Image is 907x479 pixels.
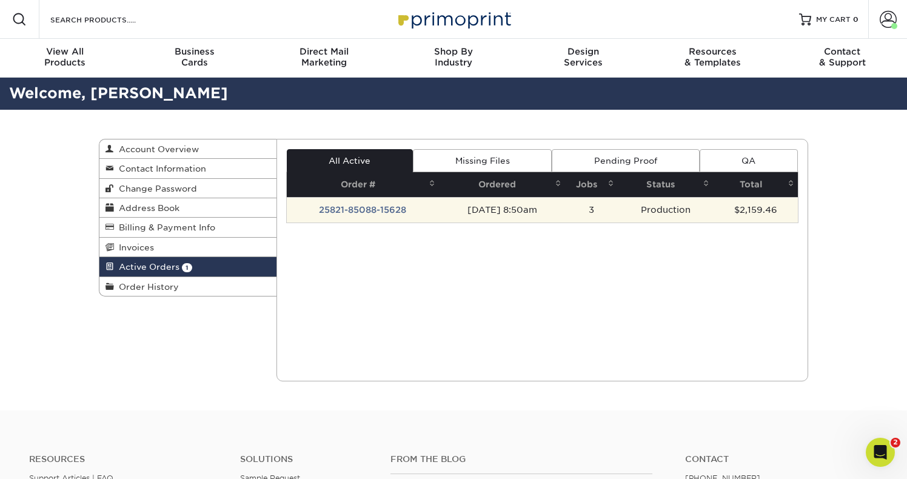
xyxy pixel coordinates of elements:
[439,197,564,223] td: [DATE] 8:50am
[114,164,206,173] span: Contact Information
[891,438,900,447] span: 2
[114,184,197,193] span: Change Password
[866,438,895,467] iframe: Intercom live chat
[182,263,192,272] span: 1
[700,149,798,172] a: QA
[130,39,259,78] a: BusinessCards
[552,149,699,172] a: Pending Proof
[114,282,179,292] span: Order History
[114,243,154,252] span: Invoices
[99,179,276,198] a: Change Password
[99,257,276,276] a: Active Orders 1
[518,39,648,78] a: DesignServices
[565,172,618,197] th: Jobs
[114,203,179,213] span: Address Book
[287,149,413,172] a: All Active
[777,46,907,57] span: Contact
[259,39,389,78] a: Direct MailMarketing
[413,149,552,172] a: Missing Files
[389,39,518,78] a: Shop ByIndustry
[259,46,389,68] div: Marketing
[518,46,648,68] div: Services
[777,39,907,78] a: Contact& Support
[114,223,215,232] span: Billing & Payment Info
[518,46,648,57] span: Design
[565,197,618,223] td: 3
[393,6,514,32] img: Primoprint
[439,172,564,197] th: Ordered
[99,198,276,218] a: Address Book
[29,454,222,464] h4: Resources
[389,46,518,57] span: Shop By
[287,197,440,223] td: 25821-85088-15628
[99,139,276,159] a: Account Overview
[389,46,518,68] div: Industry
[99,159,276,178] a: Contact Information
[99,218,276,237] a: Billing & Payment Info
[49,12,167,27] input: SEARCH PRODUCTS.....
[853,15,858,24] span: 0
[259,46,389,57] span: Direct Mail
[713,197,798,223] td: $2,159.46
[816,15,851,25] span: MY CART
[777,46,907,68] div: & Support
[130,46,259,68] div: Cards
[130,46,259,57] span: Business
[685,454,878,464] a: Contact
[287,172,440,197] th: Order #
[99,238,276,257] a: Invoices
[99,277,276,296] a: Order History
[114,144,199,154] span: Account Overview
[114,262,179,272] span: Active Orders
[3,442,103,475] iframe: Google Customer Reviews
[390,454,653,464] h4: From the Blog
[648,46,778,68] div: & Templates
[648,39,778,78] a: Resources& Templates
[618,197,713,223] td: Production
[648,46,778,57] span: Resources
[618,172,713,197] th: Status
[713,172,798,197] th: Total
[240,454,372,464] h4: Solutions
